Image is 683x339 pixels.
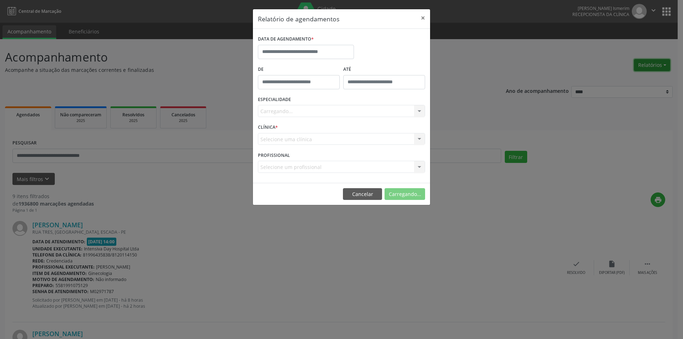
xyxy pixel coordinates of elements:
label: PROFISSIONAL [258,150,290,161]
label: DATA DE AGENDAMENTO [258,34,314,45]
label: ATÉ [343,64,425,75]
label: ESPECIALIDADE [258,94,291,105]
button: Close [416,9,430,27]
button: Cancelar [343,188,382,200]
label: De [258,64,340,75]
button: Carregando... [385,188,425,200]
label: CLÍNICA [258,122,278,133]
h5: Relatório de agendamentos [258,14,339,23]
